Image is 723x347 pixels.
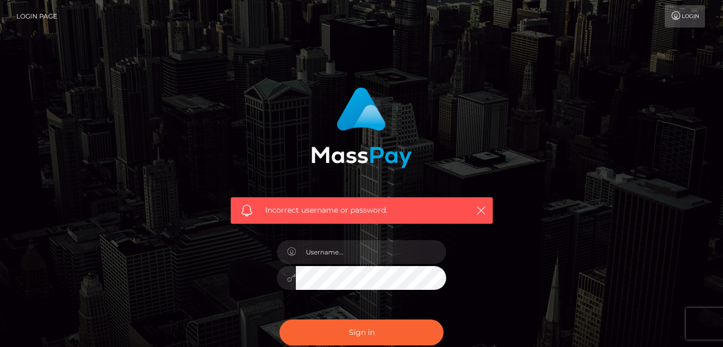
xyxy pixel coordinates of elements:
[311,87,412,168] img: MassPay Login
[296,240,446,264] input: Username...
[665,5,705,28] a: Login
[279,319,444,345] button: Sign in
[265,205,458,216] span: Incorrect username or password.
[16,5,57,28] a: Login Page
